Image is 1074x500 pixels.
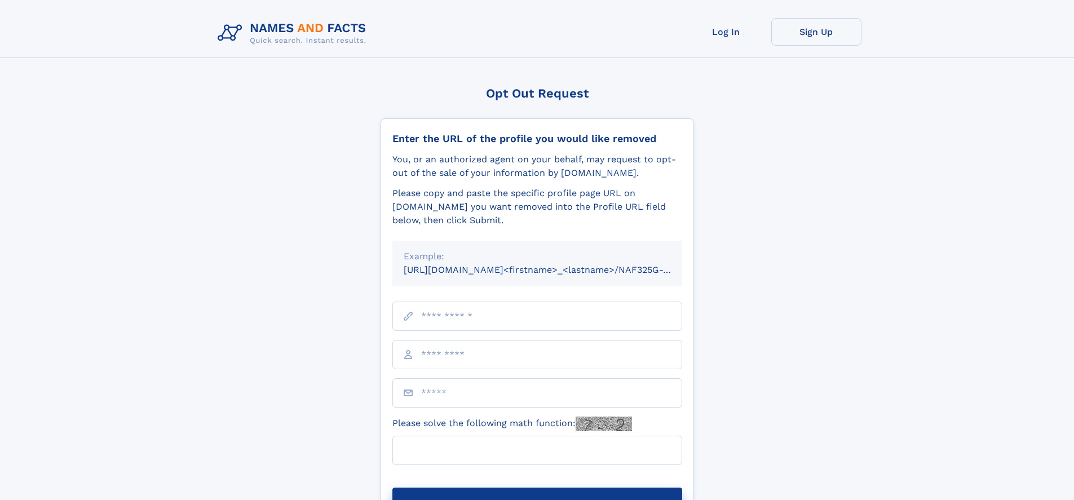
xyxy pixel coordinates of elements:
[213,18,375,48] img: Logo Names and Facts
[392,417,632,431] label: Please solve the following math function:
[404,264,704,275] small: [URL][DOMAIN_NAME]<firstname>_<lastname>/NAF325G-xxxxxxxx
[771,18,861,46] a: Sign Up
[392,132,682,145] div: Enter the URL of the profile you would like removed
[392,153,682,180] div: You, or an authorized agent on your behalf, may request to opt-out of the sale of your informatio...
[392,187,682,227] div: Please copy and paste the specific profile page URL on [DOMAIN_NAME] you want removed into the Pr...
[381,86,694,100] div: Opt Out Request
[404,250,671,263] div: Example:
[681,18,771,46] a: Log In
